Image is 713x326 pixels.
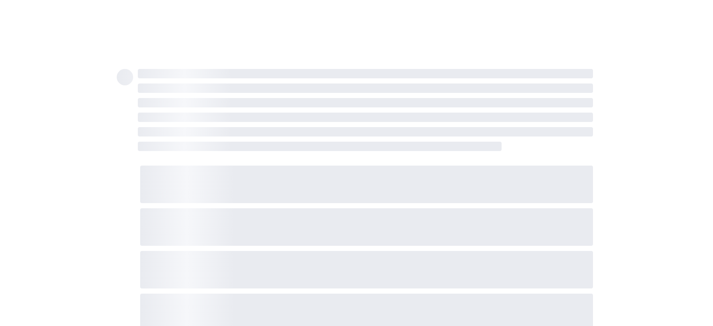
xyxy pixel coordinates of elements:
[140,166,593,203] span: ‌
[138,127,593,136] span: ‌
[138,142,502,151] span: ‌
[140,251,593,288] span: ‌
[117,69,133,85] span: ‌
[138,98,593,107] span: ‌
[138,83,593,93] span: ‌
[138,69,593,78] span: ‌
[140,208,593,246] span: ‌
[138,113,593,122] span: ‌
